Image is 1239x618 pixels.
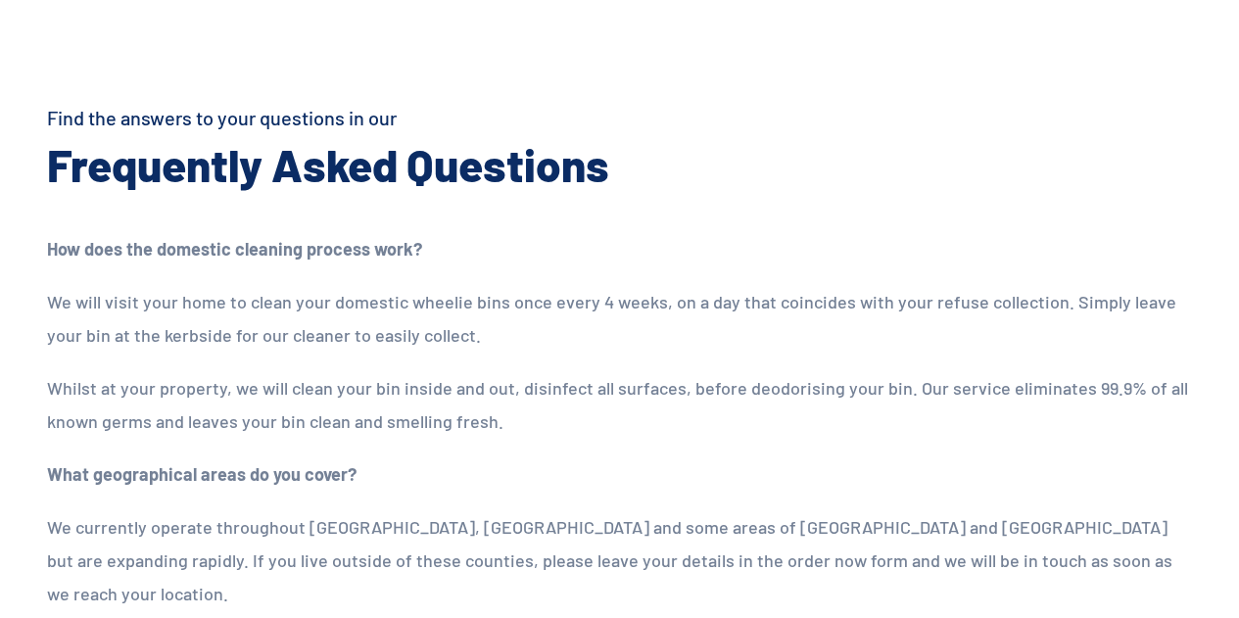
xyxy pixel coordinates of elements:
[47,238,422,260] strong: How does the domestic cleaning process work?
[47,463,357,485] strong: What geographical areas do you cover?
[47,104,782,131] h4: Find the answers to your questions in our
[47,285,1193,352] p: We will visit your home to clean your domestic wheelie bins once every 4 weeks, on a day that coi...
[47,510,1193,610] p: We currently operate throughout [GEOGRAPHIC_DATA], [GEOGRAPHIC_DATA] and some areas of [GEOGRAPHI...
[47,371,1193,438] p: Whilst at your property, we will clean your bin inside and out, disinfect all surfaces, before de...
[47,135,782,194] h2: Frequently Asked Questions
